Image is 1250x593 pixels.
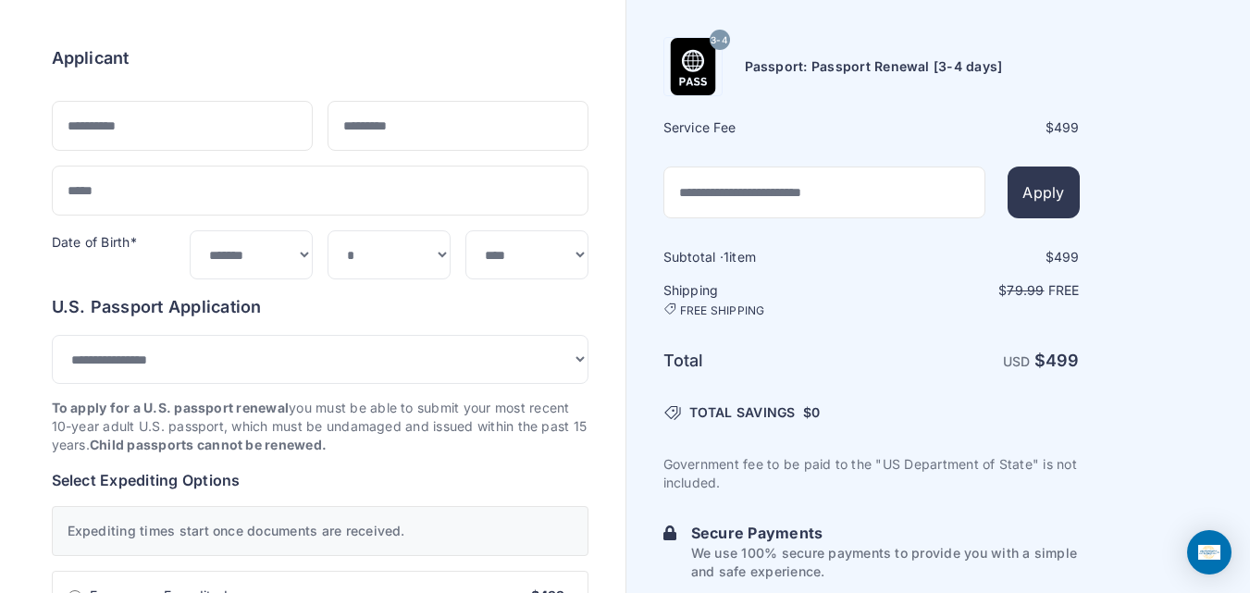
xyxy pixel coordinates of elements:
[663,248,870,266] h6: Subtotal · item
[1054,249,1080,265] span: 499
[663,348,870,374] h6: Total
[663,118,870,137] h6: Service Fee
[724,249,729,265] span: 1
[90,437,327,452] strong: Child passports cannot be renewed.
[691,522,1080,544] h6: Secure Payments
[1046,351,1080,370] span: 499
[680,303,765,318] span: FREE SHIPPING
[1048,282,1080,298] span: Free
[1054,119,1080,135] span: 499
[52,469,588,491] h6: Select Expediting Options
[52,45,130,71] h6: Applicant
[873,118,1080,137] div: $
[52,399,588,454] p: you must be able to submit your most recent 10-year adult U.S. passport, which must be undamaged ...
[1008,167,1079,218] button: Apply
[52,234,137,250] label: Date of Birth*
[52,506,588,556] div: Expediting times start once documents are received.
[1003,353,1031,369] span: USD
[711,28,728,52] span: 3-4
[1187,530,1231,574] div: Open Intercom Messenger
[52,294,588,320] h6: U.S. Passport Application
[873,281,1080,300] p: $
[803,403,821,422] span: $
[745,57,1003,76] h6: Passport: Passport Renewal [3-4 days]
[663,455,1080,492] p: Government fee to be paid to the "US Department of State" is not included.
[873,248,1080,266] div: $
[1007,282,1044,298] span: 79.99
[691,544,1080,581] p: We use 100% secure payments to provide you with a simple and safe experience.
[811,404,820,420] span: 0
[52,400,290,415] strong: To apply for a U.S. passport renewal
[663,281,870,318] h6: Shipping
[689,403,796,422] span: TOTAL SAVINGS
[1034,351,1080,370] strong: $
[664,38,722,95] img: Product Name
